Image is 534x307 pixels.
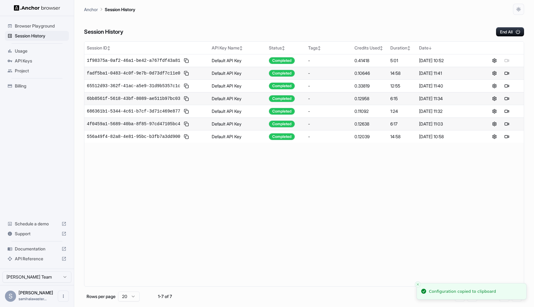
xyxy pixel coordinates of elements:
[419,108,475,114] div: [DATE] 11:32
[19,290,53,295] span: Sami Halawa
[15,231,59,237] span: Support
[14,5,60,11] img: Anchor Logo
[269,121,295,127] div: Completed
[496,27,524,36] button: End All
[390,58,414,64] div: 5:01
[15,23,66,29] span: Browser Playground
[5,56,69,66] div: API Keys
[308,45,350,51] div: Tags
[5,81,69,91] div: Billing
[308,108,350,114] div: -
[84,6,98,13] p: Anchor
[5,244,69,254] div: Documentation
[15,221,59,227] span: Schedule a demo
[354,70,385,76] div: 0.10646
[15,83,66,89] span: Billing
[87,58,180,64] span: 1f98375a-0af2-46a1-be42-a767fdf43a81
[308,121,350,127] div: -
[407,46,410,50] span: ↕
[308,83,350,89] div: -
[429,46,432,50] span: ↓
[354,58,385,64] div: 0.41418
[354,121,385,127] div: 0.12638
[354,83,385,89] div: 0.33819
[19,296,47,301] span: samihalawaster@gmail.com
[5,219,69,229] div: Schedule a demo
[390,108,414,114] div: 1:24
[5,291,16,302] div: S
[87,108,180,114] span: 686361b1-5344-4c61-b7cf-3d71c469e877
[390,96,414,102] div: 6:15
[5,229,69,239] div: Support
[150,293,180,300] div: 1-7 of 7
[15,48,66,54] span: Usage
[107,46,110,50] span: ↕
[87,121,180,127] span: 4f0459a1-5689-40ba-8f85-97cd47105bc4
[269,108,295,115] div: Completed
[15,58,66,64] span: API Keys
[15,68,66,74] span: Project
[15,256,59,262] span: API Reference
[419,70,475,76] div: [DATE] 11:41
[15,33,66,39] span: Session History
[419,96,475,102] div: [DATE] 11:34
[5,21,69,31] div: Browser Playground
[58,291,69,302] button: Open menu
[84,6,135,13] nav: breadcrumb
[415,281,421,288] button: Close toast
[269,95,295,102] div: Completed
[269,70,295,77] div: Completed
[84,28,123,36] h6: Session History
[87,293,116,300] p: Rows per page
[390,121,414,127] div: 6:17
[212,45,264,51] div: API Key Name
[209,54,266,67] td: Default API Key
[5,31,69,41] div: Session History
[308,134,350,140] div: -
[15,246,59,252] span: Documentation
[269,57,295,64] div: Completed
[5,254,69,264] div: API Reference
[87,45,207,51] div: Session ID
[380,46,383,50] span: ↕
[318,46,321,50] span: ↕
[209,67,266,79] td: Default API Key
[354,96,385,102] div: 0.12958
[5,46,69,56] div: Usage
[390,83,414,89] div: 12:55
[239,46,243,50] span: ↕
[419,83,475,89] div: [DATE] 11:40
[419,58,475,64] div: [DATE] 10:52
[269,83,295,89] div: Completed
[354,134,385,140] div: 0.12039
[87,70,180,76] span: fadf5ba1-0483-4c0f-9e7b-0d73df7c11e0
[209,105,266,117] td: Default API Key
[419,121,475,127] div: [DATE] 11:03
[308,70,350,76] div: -
[282,46,285,50] span: ↕
[87,134,180,140] span: 556a49f4-82a8-4e81-95bc-b3fb7a3dd900
[429,288,496,295] div: Configuration copied to clipboard
[269,133,295,140] div: Completed
[419,45,475,51] div: Date
[87,83,180,89] span: 65512d93-362f-41ac-a5e9-31d9b5357c1c
[308,58,350,64] div: -
[354,108,385,114] div: 0.11092
[390,45,414,51] div: Duration
[105,6,135,13] p: Session History
[390,134,414,140] div: 14:58
[354,45,385,51] div: Credits Used
[419,134,475,140] div: [DATE] 10:58
[87,96,180,102] span: 6bb8561f-5618-43bf-8089-ae511b97bc03
[209,79,266,92] td: Default API Key
[5,66,69,76] div: Project
[209,117,266,130] td: Default API Key
[209,92,266,105] td: Default API Key
[209,130,266,143] td: Default API Key
[390,70,414,76] div: 14:58
[269,45,303,51] div: Status
[308,96,350,102] div: -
